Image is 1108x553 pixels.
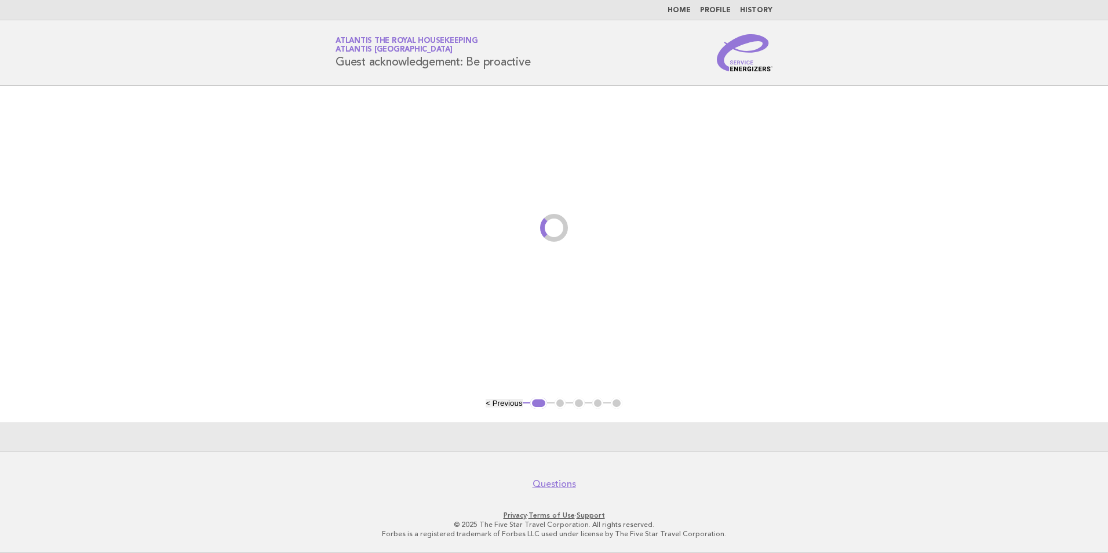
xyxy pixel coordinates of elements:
p: © 2025 The Five Star Travel Corporation. All rights reserved. [199,520,909,529]
p: Forbes is a registered trademark of Forbes LLC used under license by The Five Star Travel Corpora... [199,529,909,539]
a: Terms of Use [529,511,575,519]
a: Questions [533,478,576,490]
a: Atlantis the Royal HousekeepingAtlantis [GEOGRAPHIC_DATA] [336,37,478,53]
h1: Guest acknowledgement: Be proactive [336,38,530,68]
img: Service Energizers [717,34,772,71]
a: Support [577,511,605,519]
span: Atlantis [GEOGRAPHIC_DATA] [336,46,453,54]
a: Privacy [504,511,527,519]
a: Home [668,7,691,14]
p: · · [199,511,909,520]
a: Profile [700,7,731,14]
a: History [740,7,772,14]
